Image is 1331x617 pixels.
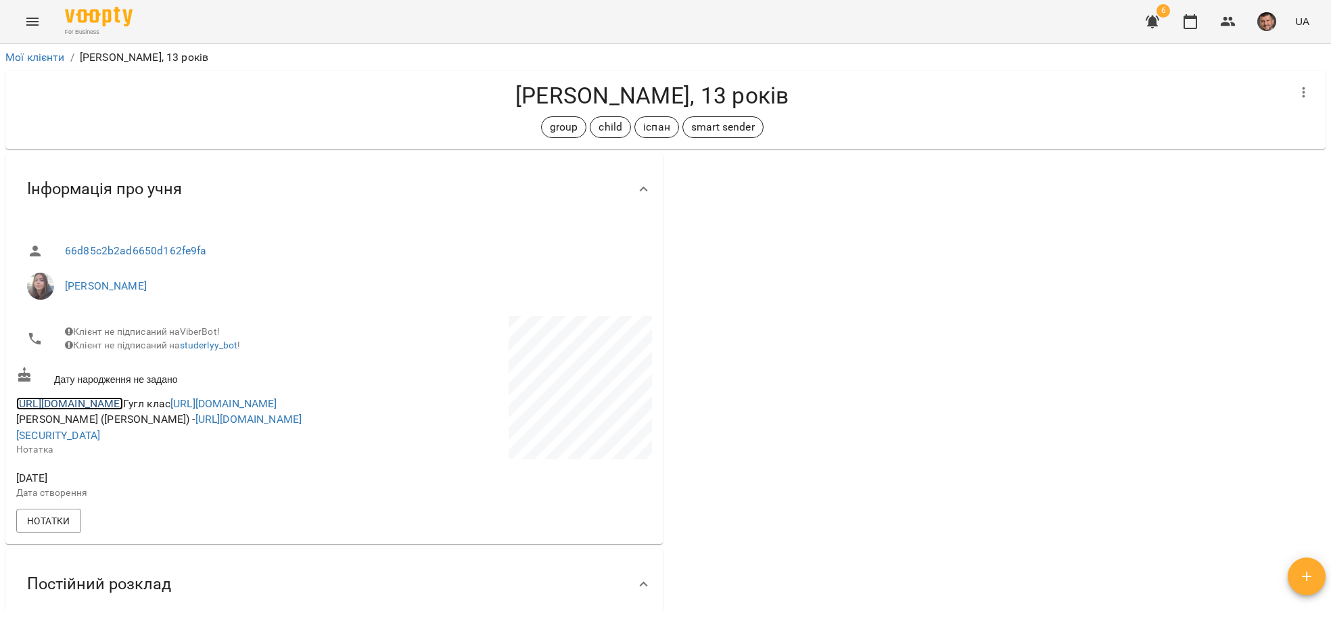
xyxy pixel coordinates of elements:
[5,49,1326,66] nav: breadcrumb
[65,326,220,337] span: Клієнт не підписаний на ViberBot!
[541,116,587,138] div: group
[65,7,133,26] img: Voopty Logo
[16,397,123,410] a: [URL][DOMAIN_NAME]
[27,273,54,300] img: Дуленчук Марина Ярославівна
[1157,4,1170,18] span: 6
[16,443,331,457] p: Нотатка
[16,5,49,38] button: Menu
[682,116,764,138] div: smart sender
[634,116,679,138] div: іспан
[65,28,133,37] span: For Business
[550,119,578,135] p: group
[170,397,277,410] a: [URL][DOMAIN_NAME]
[70,49,74,66] li: /
[5,51,65,64] a: Мої клієнти
[65,340,241,350] span: Клієнт не підписаний на !
[16,397,302,442] span: Гугл клас [PERSON_NAME] ([PERSON_NAME]) -
[691,119,755,135] p: smart sender
[80,49,208,66] p: [PERSON_NAME], 13 років
[65,244,207,257] a: 66d85c2b2ad6650d162fe9fa
[643,119,670,135] p: іспан
[27,574,171,595] span: Постійний розклад
[599,119,622,135] p: child
[27,513,70,529] span: Нотатки
[1257,12,1276,31] img: 75717b8e963fcd04a603066fed3de194.png
[1295,14,1309,28] span: UA
[16,509,81,533] button: Нотатки
[16,413,302,442] a: [URL][DOMAIN_NAME][SECURITY_DATA]
[16,82,1288,110] h4: [PERSON_NAME], 13 років
[14,364,334,389] div: Дату народження не задано
[5,154,663,224] div: Інформація про учня
[180,340,238,350] a: studerlyy_bot
[27,179,182,200] span: Інформація про учня
[16,486,331,500] p: Дата створення
[590,116,631,138] div: child
[1290,9,1315,34] button: UA
[16,470,331,486] span: [DATE]
[65,279,147,292] a: [PERSON_NAME]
